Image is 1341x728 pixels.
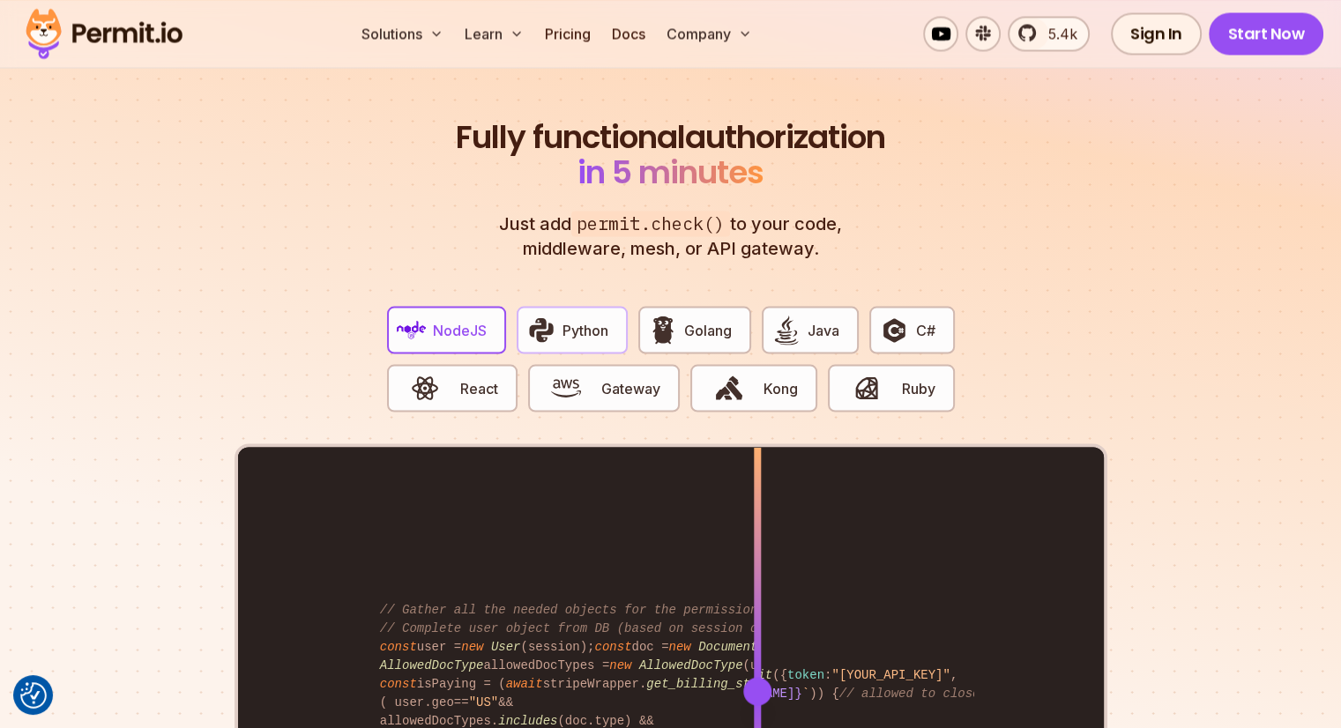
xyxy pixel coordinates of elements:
[433,319,487,340] span: NodeJS
[481,211,861,260] p: Just add to your code, middleware, mesh, or API gateway.
[902,377,935,398] span: Ruby
[669,639,691,653] span: new
[771,315,801,345] img: Java
[452,119,890,189] h2: authorization
[380,676,417,690] span: const
[432,695,454,709] span: geo
[20,682,47,709] img: Revisit consent button
[458,16,531,51] button: Learn
[594,639,631,653] span: const
[571,211,730,236] span: permit.check()
[18,4,190,63] img: Permit logo
[410,373,440,403] img: React
[879,315,909,345] img: C#
[491,639,521,653] span: User
[808,319,839,340] span: Java
[787,667,824,681] span: token
[1209,12,1324,55] a: Start Now
[461,639,483,653] span: new
[506,676,543,690] span: await
[648,315,678,345] img: Golang
[380,602,802,616] span: // Gather all the needed objects for the permission check
[456,119,685,154] span: Fully functional
[916,319,935,340] span: C#
[684,319,732,340] span: Golang
[1111,12,1202,55] a: Sign In
[577,149,764,194] span: in 5 minutes
[646,676,779,690] span: get_billing_status
[605,16,652,51] a: Docs
[1008,16,1090,51] a: 5.4k
[609,657,631,672] span: new
[764,377,798,398] span: Kong
[551,373,581,403] img: Gateway
[380,657,484,672] span: AllowedDocType
[380,620,965,635] span: // Complete user object from DB (based on session object, only 3 DB queries...)
[1038,23,1077,44] span: 5.4k
[698,639,757,653] span: Document
[354,16,451,51] button: Solutions
[601,377,660,398] span: Gateway
[839,686,1024,700] span: // allowed to close issue
[831,667,950,681] span: "[YOUR_API_KEY]"
[562,319,608,340] span: Python
[594,713,624,727] span: type
[538,16,598,51] a: Pricing
[20,682,47,709] button: Consent Preferences
[659,16,759,51] button: Company
[526,315,556,345] img: Python
[397,315,427,345] img: NodeJS
[460,377,498,398] span: React
[639,657,743,672] span: AllowedDocType
[469,695,499,709] span: "US"
[714,373,744,403] img: Kong
[852,373,882,403] img: Ruby
[380,639,417,653] span: const
[498,713,557,727] span: includes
